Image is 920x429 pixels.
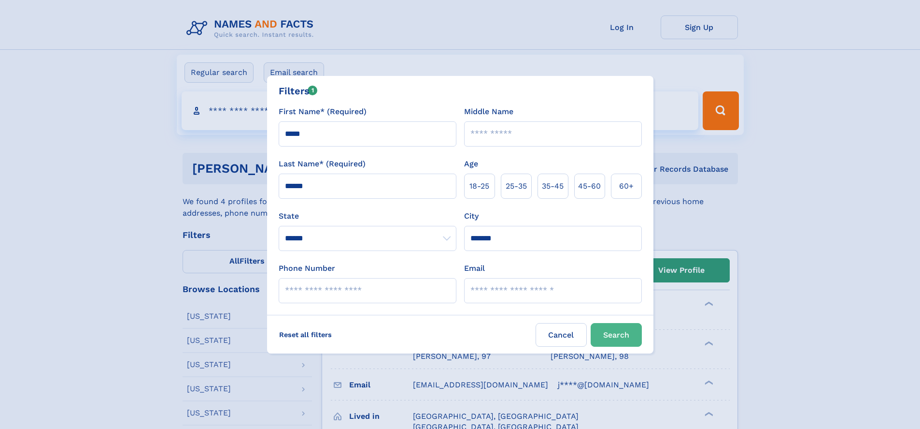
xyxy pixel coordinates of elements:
[279,84,318,98] div: Filters
[619,180,634,192] span: 60+
[464,106,513,118] label: Middle Name
[536,323,587,347] label: Cancel
[578,180,601,192] span: 45‑60
[279,106,367,118] label: First Name* (Required)
[464,210,479,222] label: City
[464,158,478,170] label: Age
[279,210,456,222] label: State
[279,263,335,274] label: Phone Number
[506,180,527,192] span: 25‑35
[542,180,564,192] span: 35‑45
[464,263,485,274] label: Email
[469,180,489,192] span: 18‑25
[273,323,338,346] label: Reset all filters
[591,323,642,347] button: Search
[279,158,366,170] label: Last Name* (Required)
